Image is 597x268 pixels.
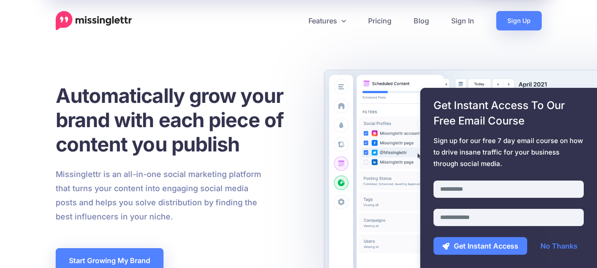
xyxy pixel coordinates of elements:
[433,135,584,170] span: Sign up for our free 7 day email course on how to drive insane traffic for your business through ...
[440,11,485,30] a: Sign In
[433,98,584,128] span: Get Instant Access To Our Free Email Course
[403,11,440,30] a: Blog
[496,11,542,30] a: Sign Up
[433,237,527,255] button: Get Instant Access
[56,83,305,156] h1: Automatically grow your brand with each piece of content you publish
[56,11,132,30] a: Home
[297,11,357,30] a: Features
[532,237,586,255] a: No Thanks
[357,11,403,30] a: Pricing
